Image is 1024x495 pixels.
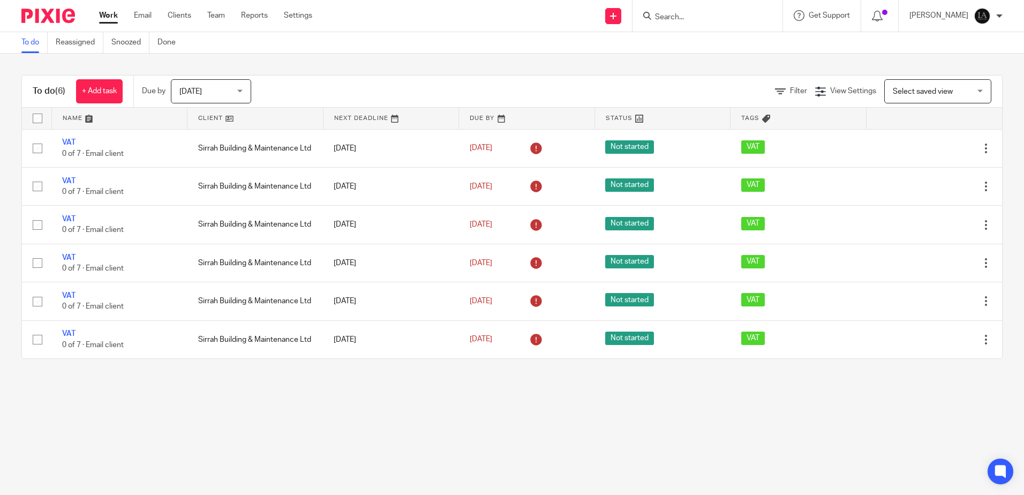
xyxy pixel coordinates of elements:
[605,332,654,345] span: Not started
[76,79,123,103] a: + Add task
[605,140,654,154] span: Not started
[62,139,76,146] a: VAT
[741,217,765,230] span: VAT
[284,10,312,21] a: Settings
[741,293,765,306] span: VAT
[323,129,459,167] td: [DATE]
[187,320,323,358] td: Sirrah Building & Maintenance Ltd
[470,259,492,267] span: [DATE]
[909,10,968,21] p: [PERSON_NAME]
[470,336,492,343] span: [DATE]
[62,292,76,299] a: VAT
[323,244,459,282] td: [DATE]
[741,140,765,154] span: VAT
[62,265,124,272] span: 0 of 7 · Email client
[654,13,750,22] input: Search
[99,10,118,21] a: Work
[974,7,991,25] img: Lockhart+Amin+-+1024x1024+-+light+on+dark.jpg
[187,206,323,244] td: Sirrah Building & Maintenance Ltd
[323,167,459,205] td: [DATE]
[470,145,492,152] span: [DATE]
[323,206,459,244] td: [DATE]
[605,293,654,306] span: Not started
[790,87,807,95] span: Filter
[157,32,184,53] a: Done
[134,10,152,21] a: Email
[62,150,124,157] span: 0 of 7 · Email client
[241,10,268,21] a: Reports
[62,177,76,185] a: VAT
[605,217,654,230] span: Not started
[187,129,323,167] td: Sirrah Building & Maintenance Ltd
[187,167,323,205] td: Sirrah Building & Maintenance Ltd
[168,10,191,21] a: Clients
[62,254,76,261] a: VAT
[809,12,850,19] span: Get Support
[62,215,76,223] a: VAT
[33,86,65,97] h1: To do
[187,244,323,282] td: Sirrah Building & Maintenance Ltd
[893,88,953,95] span: Select saved view
[62,330,76,337] a: VAT
[179,88,202,95] span: [DATE]
[62,227,124,234] span: 0 of 7 · Email client
[323,320,459,358] td: [DATE]
[62,188,124,196] span: 0 of 7 · Email client
[741,332,765,345] span: VAT
[741,255,765,268] span: VAT
[470,221,492,228] span: [DATE]
[21,9,75,23] img: Pixie
[62,341,124,349] span: 0 of 7 · Email client
[56,32,103,53] a: Reassigned
[605,255,654,268] span: Not started
[470,297,492,305] span: [DATE]
[741,115,759,121] span: Tags
[741,178,765,192] span: VAT
[207,10,225,21] a: Team
[470,183,492,190] span: [DATE]
[142,86,165,96] p: Due by
[62,303,124,311] span: 0 of 7 · Email client
[55,87,65,95] span: (6)
[111,32,149,53] a: Snoozed
[21,32,48,53] a: To do
[323,282,459,320] td: [DATE]
[605,178,654,192] span: Not started
[187,282,323,320] td: Sirrah Building & Maintenance Ltd
[830,87,876,95] span: View Settings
